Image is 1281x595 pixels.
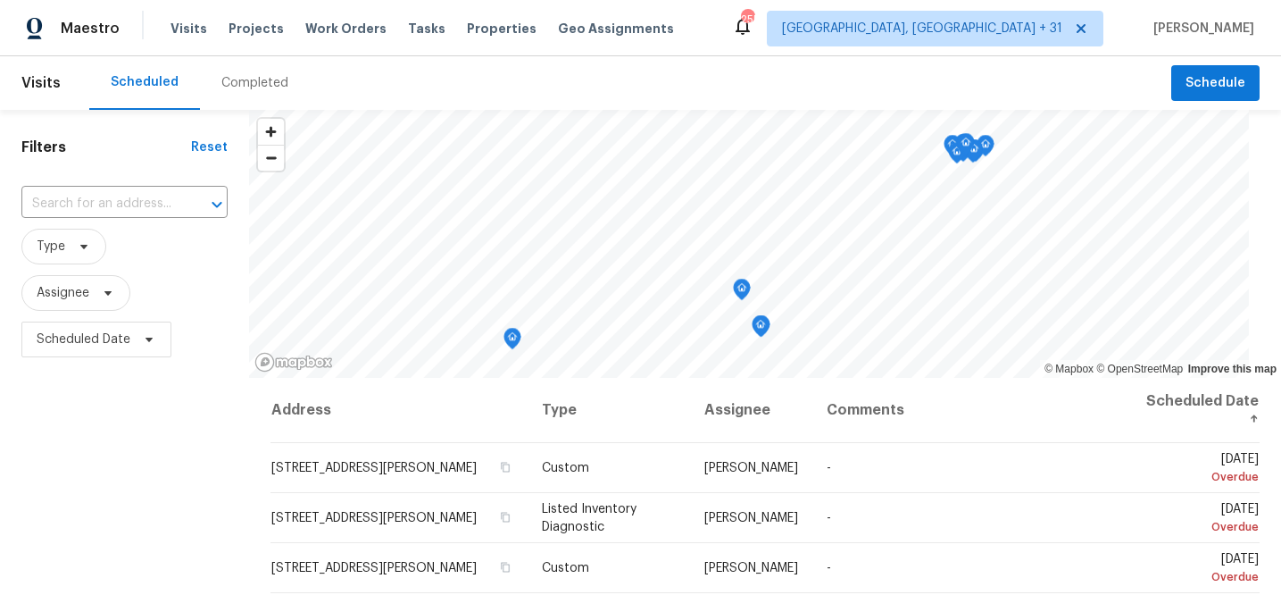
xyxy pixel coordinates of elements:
canvas: Map [249,110,1249,378]
button: Copy Address [497,509,513,525]
div: Map marker [948,142,966,170]
span: Assignee [37,284,89,302]
th: Scheduled Date ↑ [1125,378,1260,443]
div: Map marker [944,135,961,163]
span: Maestro [61,20,120,38]
span: [PERSON_NAME] [704,462,798,474]
div: Map marker [752,315,769,343]
div: Overdue [1139,568,1259,586]
button: Zoom in [258,119,284,145]
a: OpenStreetMap [1096,363,1183,375]
div: Map marker [733,279,751,306]
span: [DATE] [1139,453,1259,486]
button: Schedule [1171,65,1260,102]
button: Zoom out [258,145,284,171]
span: Tasks [408,22,445,35]
span: Visits [21,63,61,103]
th: Type [528,378,690,443]
div: Map marker [954,134,972,162]
th: Assignee [690,378,812,443]
span: [PERSON_NAME] [704,512,798,524]
span: Geo Assignments [558,20,674,38]
th: Address [270,378,528,443]
a: Mapbox [1044,363,1094,375]
span: [STREET_ADDRESS][PERSON_NAME] [271,562,477,574]
div: 255 [741,11,753,29]
div: Completed [221,74,288,92]
div: Reset [191,138,228,156]
div: Overdue [1139,518,1259,536]
span: - [827,462,831,474]
a: Mapbox homepage [254,352,333,373]
div: Map marker [977,135,994,163]
span: Custom [542,562,589,574]
th: Comments [812,378,1125,443]
div: Overdue [1139,468,1259,486]
span: Scheduled Date [37,331,130,348]
span: Projects [229,20,284,38]
span: Listed Inventory Diagnostic [542,503,636,533]
span: [STREET_ADDRESS][PERSON_NAME] [271,462,477,474]
span: [PERSON_NAME] [704,562,798,574]
span: [GEOGRAPHIC_DATA], [GEOGRAPHIC_DATA] + 31 [782,20,1062,38]
span: [DATE] [1139,503,1259,536]
span: Work Orders [305,20,387,38]
div: Map marker [957,133,975,161]
span: - [827,512,831,524]
span: Properties [467,20,537,38]
span: [STREET_ADDRESS][PERSON_NAME] [271,512,477,524]
span: Schedule [1185,72,1245,95]
span: Custom [542,462,589,474]
span: [DATE] [1139,553,1259,586]
div: Scheduled [111,73,179,91]
span: Zoom out [258,146,284,171]
span: Visits [171,20,207,38]
button: Open [204,192,229,217]
a: Improve this map [1188,363,1277,375]
div: Map marker [503,328,521,356]
button: Copy Address [497,559,513,575]
span: Type [37,238,65,256]
input: Search for an address... [21,190,178,218]
span: - [827,562,831,574]
h1: Filters [21,138,191,156]
span: [PERSON_NAME] [1146,20,1254,38]
button: Copy Address [497,459,513,475]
